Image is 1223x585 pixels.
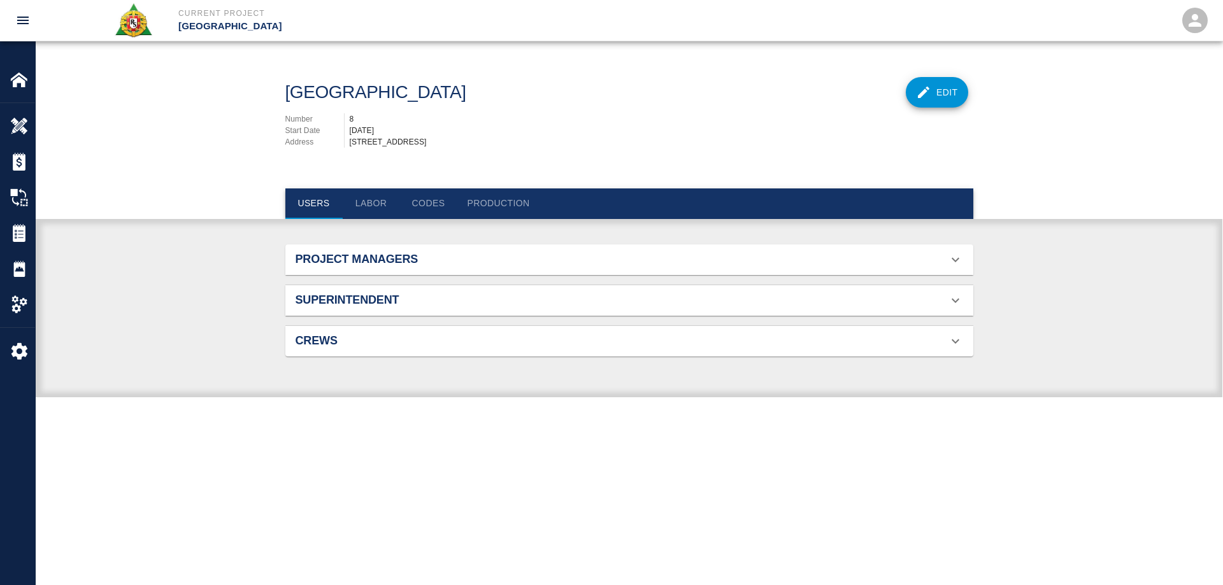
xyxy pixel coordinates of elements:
p: Current Project [178,8,680,19]
div: Crews [285,326,973,356]
div: 8 [350,113,973,125]
div: Project Managers [285,244,973,275]
button: Labor [343,188,400,219]
p: Address [285,136,344,148]
h1: [GEOGRAPHIC_DATA] [285,82,466,103]
div: tabs navigation [285,188,973,219]
button: Production [457,188,540,219]
button: Users [285,188,343,219]
button: Edit [906,77,968,108]
h2: Project Managers [296,253,513,267]
p: Start Date [285,125,344,136]
div: [DATE] [350,125,973,136]
div: Superintendent [285,285,973,316]
p: Number [285,113,344,125]
p: [GEOGRAPHIC_DATA] [178,19,680,34]
button: open drawer [8,5,38,36]
div: [STREET_ADDRESS] [350,136,973,148]
h2: Superintendent [296,293,513,307]
button: Codes [400,188,457,219]
iframe: Chat Widget [1159,524,1223,585]
img: Roger & Sons Concrete [114,3,153,38]
h2: Crews [296,334,513,348]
